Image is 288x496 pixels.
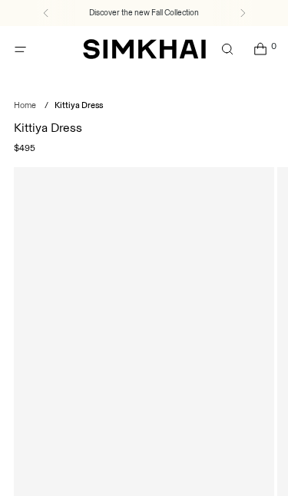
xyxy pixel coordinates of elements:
[268,41,279,51] span: 0
[244,34,276,65] a: Open cart modal
[55,100,103,110] span: Kittiya Dress
[83,38,206,61] a: SIMKHAI
[14,100,274,113] nav: breadcrumbs
[89,7,199,19] a: Discover the new Fall Collection
[45,100,48,113] div: /
[211,34,243,65] a: Open search modal
[14,122,274,134] h1: Kittiya Dress
[14,100,36,110] a: Home
[14,141,35,155] span: $495
[5,34,36,65] button: Open menu modal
